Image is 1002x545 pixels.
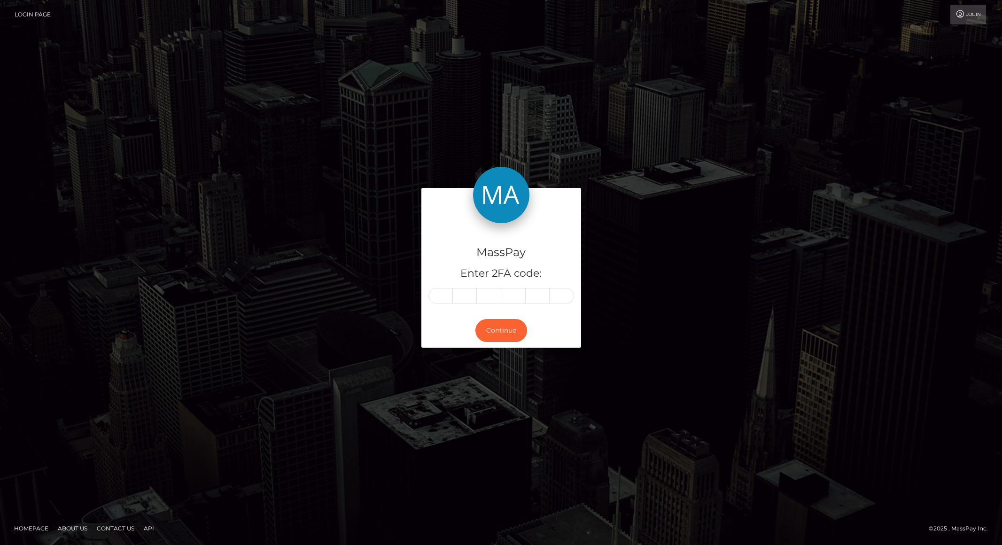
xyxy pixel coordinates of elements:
[473,167,529,223] img: MassPay
[10,521,52,536] a: Homepage
[93,521,138,536] a: Contact Us
[428,266,574,281] h5: Enter 2FA code:
[950,5,986,24] a: Login
[140,521,158,536] a: API
[929,523,995,534] div: © 2025 , MassPay Inc.
[475,319,527,342] button: Continue
[54,521,91,536] a: About Us
[15,5,51,24] a: Login Page
[428,244,574,261] h4: MassPay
